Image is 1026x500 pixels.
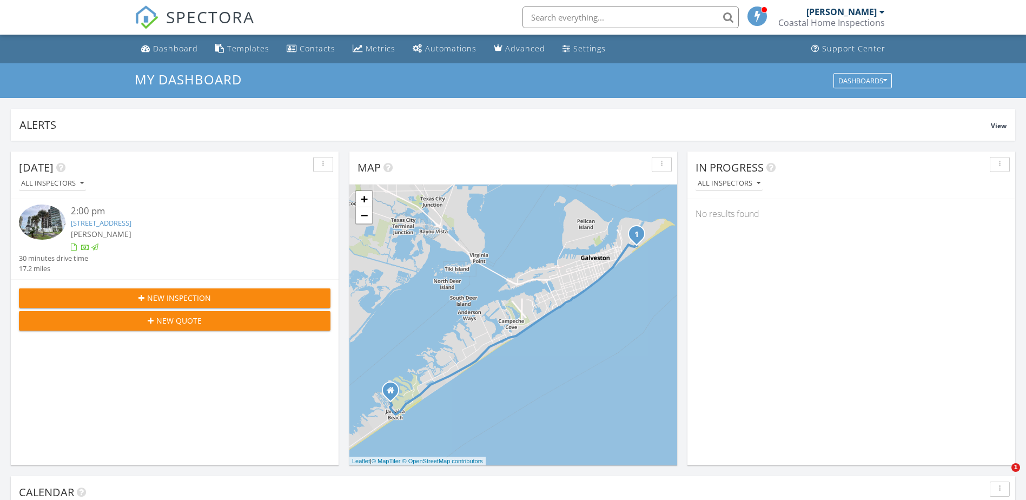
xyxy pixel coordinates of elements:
[19,205,330,274] a: 2:00 pm [STREET_ADDRESS] [PERSON_NAME] 30 minutes drive time 17.2 miles
[991,121,1007,130] span: View
[71,229,131,239] span: [PERSON_NAME]
[402,458,483,464] a: © OpenStreetMap contributors
[147,292,211,304] span: New Inspection
[156,315,202,326] span: New Quote
[135,5,158,29] img: The Best Home Inspection Software - Spectora
[637,234,643,240] div: 415 E Beach Dr 210, Galveston, TX 77550
[19,205,65,240] img: 9374025%2Fcover_photos%2FW8L27gLSvCcm4MzBLS3s%2Fsmall.9374025-1756320419965
[348,39,400,59] a: Metrics
[390,390,397,397] div: 4801 Jolly Roger Road, Jamaica Beach TX 77554
[71,205,305,218] div: 2:00 pm
[833,73,892,88] button: Dashboards
[408,39,481,59] a: Automations (Basic)
[352,458,370,464] a: Leaflet
[282,39,340,59] a: Contacts
[505,43,545,54] div: Advanced
[696,176,763,191] button: All Inspectors
[349,457,486,466] div: |
[425,43,476,54] div: Automations
[19,253,88,264] div: 30 minutes drive time
[807,39,890,59] a: Support Center
[356,191,372,207] a: Zoom in
[358,160,381,175] span: Map
[135,70,242,88] span: My Dashboard
[137,39,202,59] a: Dashboard
[989,463,1015,489] iframe: Intercom live chat
[522,6,739,28] input: Search everything...
[558,39,610,59] a: Settings
[687,199,1015,228] div: No results found
[135,15,255,37] a: SPECTORA
[696,160,764,175] span: In Progress
[698,180,760,187] div: All Inspectors
[822,43,885,54] div: Support Center
[19,288,330,308] button: New Inspection
[21,180,84,187] div: All Inspectors
[372,458,401,464] a: © MapTiler
[153,43,198,54] div: Dashboard
[71,218,131,228] a: [STREET_ADDRESS]
[806,6,877,17] div: [PERSON_NAME]
[19,117,991,132] div: Alerts
[573,43,606,54] div: Settings
[19,160,54,175] span: [DATE]
[838,77,887,84] div: Dashboards
[227,43,269,54] div: Templates
[778,17,885,28] div: Coastal Home Inspections
[166,5,255,28] span: SPECTORA
[489,39,550,59] a: Advanced
[19,485,74,499] span: Calendar
[19,176,86,191] button: All Inspectors
[1011,463,1020,472] span: 1
[211,39,274,59] a: Templates
[300,43,335,54] div: Contacts
[19,311,330,331] button: New Quote
[356,207,372,223] a: Zoom out
[366,43,395,54] div: Metrics
[19,264,88,274] div: 17.2 miles
[634,231,639,239] i: 1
